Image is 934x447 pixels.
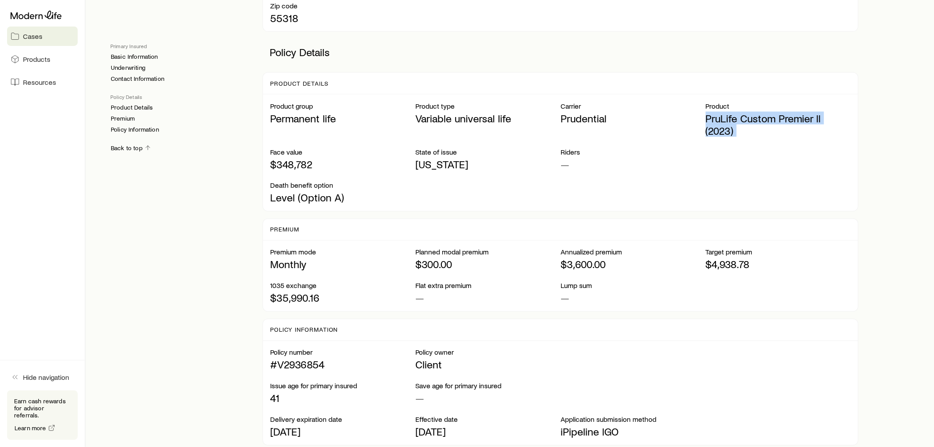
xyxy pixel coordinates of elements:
[561,292,706,304] p: —
[270,192,415,204] p: Level (Option A)
[23,373,69,382] span: Hide navigation
[270,426,415,438] p: [DATE]
[270,112,415,125] p: Permanent life
[270,1,415,10] p: Zip code
[270,348,415,357] p: Policy number
[561,258,706,271] p: $3,600.00
[415,359,561,371] p: Client
[23,32,42,41] span: Cases
[270,292,415,304] p: $35,990.16
[7,49,78,69] a: Products
[270,80,328,87] p: Product Details
[706,248,851,257] p: Target premium
[561,426,706,438] p: iPipeline IGO
[415,248,561,257] p: Planned modal premium
[110,93,249,100] p: Policy Details
[110,104,153,111] a: Product Details
[706,112,851,137] p: PruLife Custom Premier II (2023)
[110,126,159,133] a: Policy Information
[270,258,415,271] p: Monthly
[415,426,561,438] p: [DATE]
[270,148,415,156] p: Face value
[415,258,561,271] p: $300.00
[415,415,561,424] p: Effective date
[415,392,561,405] p: —
[270,12,415,24] p: 55318
[561,148,706,156] p: Riders
[7,367,78,387] button: Hide navigation
[270,326,338,333] p: Policy Information
[110,42,249,49] p: Primary Insured
[270,248,415,257] p: Premium mode
[23,78,56,87] span: Resources
[561,112,706,125] p: Prudential
[270,359,415,371] p: #V2936854
[415,281,561,290] p: Flat extra premium
[706,258,851,271] p: $4,938.78
[270,392,415,405] p: 41
[7,72,78,92] a: Resources
[110,144,152,152] a: Back to top
[270,281,415,290] p: 1035 exchange
[7,390,78,440] div: Earn cash rewards for advisor referrals.Learn more
[270,415,415,424] p: Delivery expiration date
[415,148,561,156] p: State of issue
[415,158,561,170] p: [US_STATE]
[270,158,415,170] p: $348,782
[270,382,415,390] p: Issue age for primary insured
[415,102,561,110] p: Product type
[561,415,706,424] p: Application submission method
[110,115,135,122] a: Premium
[110,64,146,72] a: Underwriting
[270,181,415,190] p: Death benefit option
[561,158,706,170] p: —
[415,112,561,125] p: Variable universal life
[561,281,706,290] p: Lump sum
[110,53,158,61] a: Basic Information
[110,75,165,83] a: Contact Information
[7,27,78,46] a: Cases
[415,348,561,357] p: Policy owner
[270,226,299,233] p: Premium
[561,102,706,110] p: Carrier
[415,292,561,304] p: —
[706,102,851,110] p: Product
[270,102,415,110] p: Product group
[23,55,50,64] span: Products
[415,382,561,390] p: Save age for primary insured
[561,248,706,257] p: Annualized premium
[14,398,71,419] p: Earn cash rewards for advisor referrals.
[15,425,46,431] span: Learn more
[263,39,859,65] p: Policy Details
